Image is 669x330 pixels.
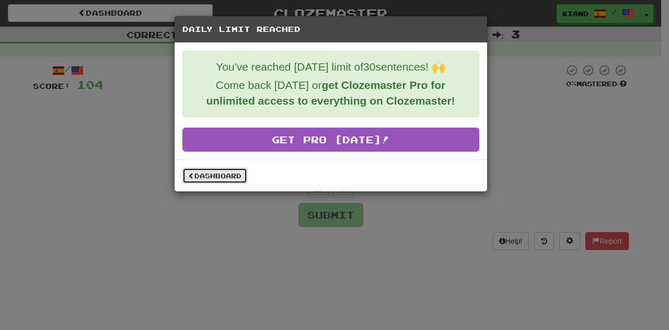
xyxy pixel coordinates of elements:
[182,128,479,152] a: Get Pro [DATE]!
[182,24,479,35] h5: Daily Limit Reached
[182,168,247,184] a: Dashboard
[191,59,471,75] p: You've reached [DATE] limit of 30 sentences! 🙌
[191,77,471,109] p: Come back [DATE] or
[206,79,455,107] strong: get Clozemaster Pro for unlimited access to everything on Clozemaster!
